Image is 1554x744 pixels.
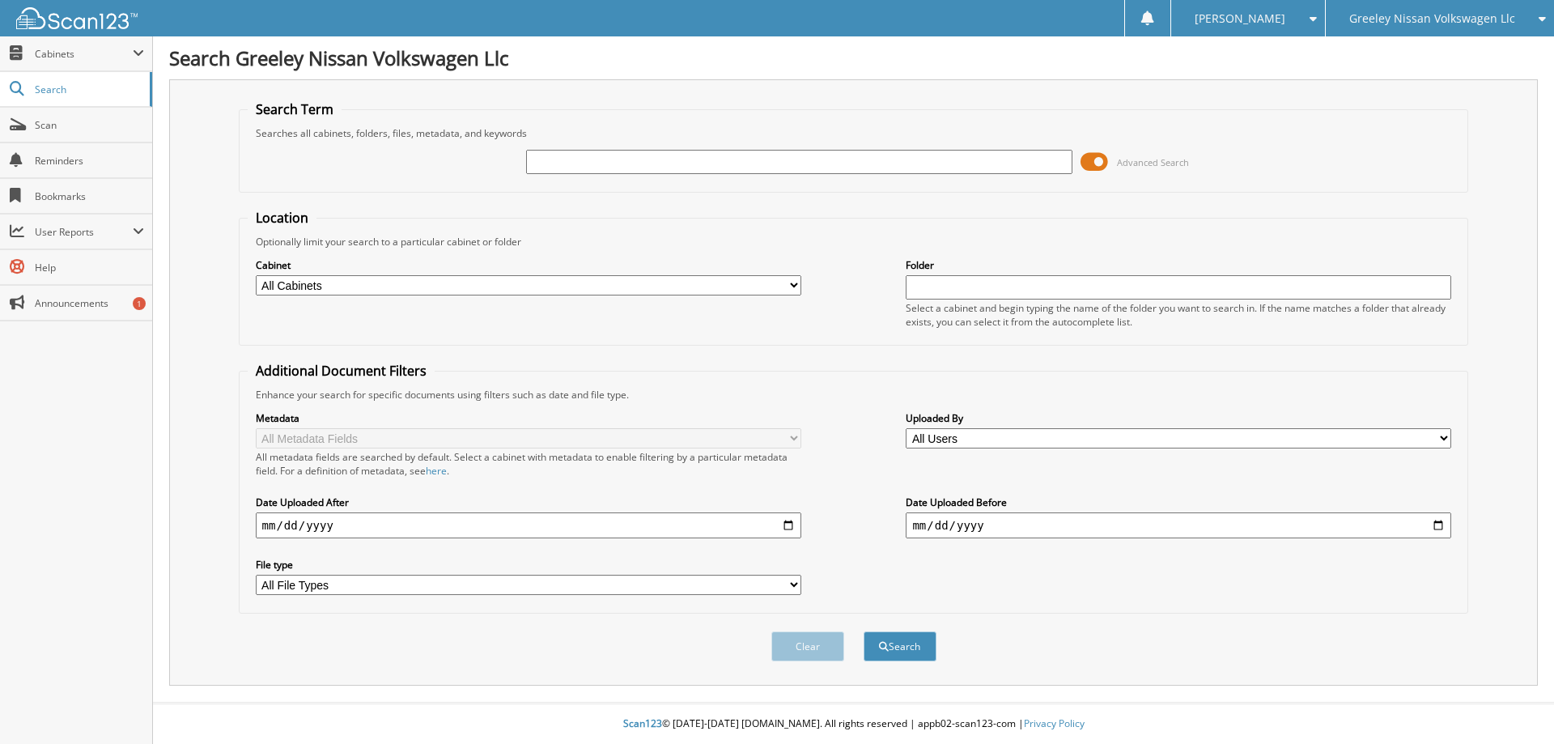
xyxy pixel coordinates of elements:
[1117,156,1189,168] span: Advanced Search
[256,411,801,425] label: Metadata
[256,558,801,572] label: File type
[771,631,844,661] button: Clear
[35,261,144,274] span: Help
[426,464,447,478] a: here
[248,235,1460,249] div: Optionally limit your search to a particular cabinet or folder
[16,7,138,29] img: scan123-logo-white.svg
[1024,716,1085,730] a: Privacy Policy
[248,100,342,118] legend: Search Term
[153,704,1554,744] div: © [DATE]-[DATE] [DOMAIN_NAME]. All rights reserved | appb02-scan123-com |
[256,495,801,509] label: Date Uploaded After
[35,47,133,61] span: Cabinets
[1195,14,1285,23] span: [PERSON_NAME]
[864,631,936,661] button: Search
[256,512,801,538] input: start
[906,495,1451,509] label: Date Uploaded Before
[1349,14,1515,23] span: Greeley Nissan Volkswagen Llc
[35,189,144,203] span: Bookmarks
[35,154,144,168] span: Reminders
[906,258,1451,272] label: Folder
[248,209,316,227] legend: Location
[248,126,1460,140] div: Searches all cabinets, folders, files, metadata, and keywords
[256,450,801,478] div: All metadata fields are searched by default. Select a cabinet with metadata to enable filtering b...
[906,411,1451,425] label: Uploaded By
[623,716,662,730] span: Scan123
[906,512,1451,538] input: end
[906,301,1451,329] div: Select a cabinet and begin typing the name of the folder you want to search in. If the name match...
[133,297,146,310] div: 1
[35,118,144,132] span: Scan
[35,83,142,96] span: Search
[169,45,1538,71] h1: Search Greeley Nissan Volkswagen Llc
[248,388,1460,402] div: Enhance your search for specific documents using filters such as date and file type.
[35,225,133,239] span: User Reports
[35,296,144,310] span: Announcements
[256,258,801,272] label: Cabinet
[248,362,435,380] legend: Additional Document Filters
